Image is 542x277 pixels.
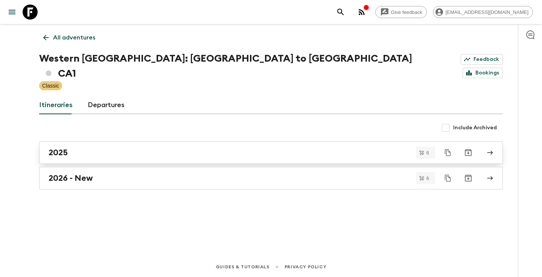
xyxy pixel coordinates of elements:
[387,9,426,15] span: Give feedback
[53,33,95,42] p: All adventures
[39,167,503,189] a: 2026 - New
[463,68,503,78] a: Bookings
[216,263,269,271] a: Guides & Tutorials
[461,54,503,65] a: Feedback
[88,96,125,114] a: Departures
[441,146,455,159] button: Duplicate
[285,263,326,271] a: Privacy Policy
[441,171,455,185] button: Duplicate
[433,6,533,18] div: [EMAIL_ADDRESS][DOMAIN_NAME]
[39,30,99,45] a: All adventures
[442,9,533,15] span: [EMAIL_ADDRESS][DOMAIN_NAME]
[49,173,93,183] h2: 2026 - New
[42,82,59,89] p: Classic
[461,171,476,186] button: Archive
[422,150,434,155] span: 6
[39,141,503,164] a: 2025
[422,176,434,181] span: 6
[375,6,427,18] a: Give feedback
[39,51,418,81] h1: Western [GEOGRAPHIC_DATA]: [GEOGRAPHIC_DATA] to [GEOGRAPHIC_DATA] CA1
[49,148,68,157] h2: 2025
[39,96,73,114] a: Itineraries
[5,5,20,20] button: menu
[333,5,348,20] button: search adventures
[461,145,476,160] button: Archive
[453,124,497,132] span: Include Archived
